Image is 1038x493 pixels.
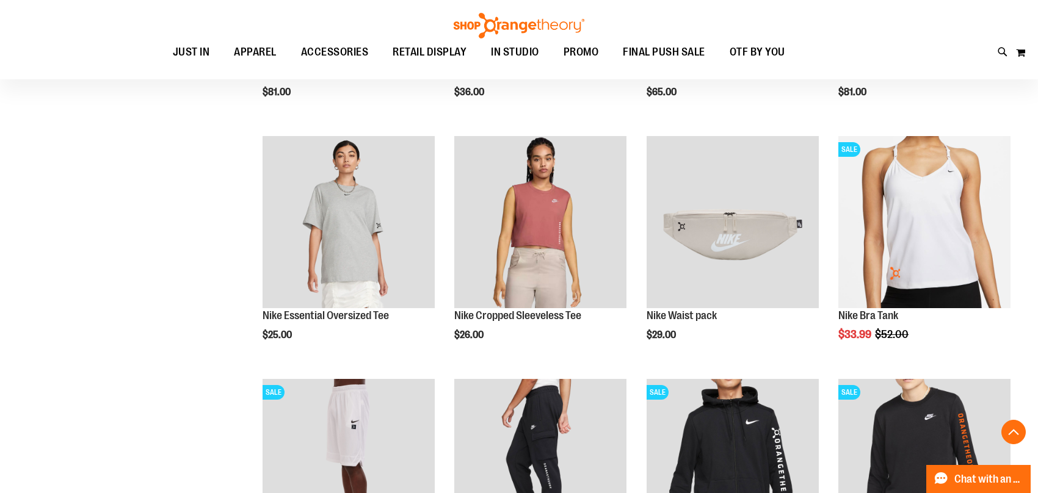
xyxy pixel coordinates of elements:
[647,329,678,340] span: $29.00
[623,38,705,66] span: FINAL PUSH SALE
[263,385,285,400] span: SALE
[263,329,294,340] span: $25.00
[301,38,369,66] span: ACCESSORIES
[838,136,1011,310] a: Front facing view of plus Nike Bra TankSALE
[173,38,210,66] span: JUST IN
[875,328,910,340] span: $52.00
[954,473,1023,485] span: Chat with an Expert
[448,130,633,372] div: product
[647,87,678,98] span: $65.00
[454,136,626,310] a: Nike Cropped Sleeveless Tee
[647,136,819,308] img: Main view of 2024 Convention Nike Waistpack
[263,136,435,308] img: Nike Essential Oversized Tee
[838,142,860,157] span: SALE
[393,38,466,66] span: RETAIL DISPLAY
[838,309,898,322] a: Nike Bra Tank
[832,130,1017,372] div: product
[838,87,868,98] span: $81.00
[838,136,1011,308] img: Front facing view of plus Nike Bra Tank
[263,309,389,322] a: Nike Essential Oversized Tee
[647,309,717,322] a: Nike Waist pack
[256,130,441,372] div: product
[234,38,277,66] span: APPAREL
[454,87,486,98] span: $36.00
[838,328,873,340] span: $33.99
[452,13,586,38] img: Shop Orangetheory
[454,136,626,308] img: Nike Cropped Sleeveless Tee
[263,87,292,98] span: $81.00
[641,130,825,372] div: product
[730,38,785,66] span: OTF BY YOU
[647,136,819,310] a: Main view of 2024 Convention Nike Waistpack
[454,329,485,340] span: $26.00
[454,309,581,322] a: Nike Cropped Sleeveless Tee
[647,385,669,400] span: SALE
[564,38,599,66] span: PROMO
[926,465,1031,493] button: Chat with an Expert
[838,385,860,400] span: SALE
[1001,420,1026,444] button: Back To Top
[263,136,435,310] a: Nike Essential Oversized Tee
[491,38,539,66] span: IN STUDIO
